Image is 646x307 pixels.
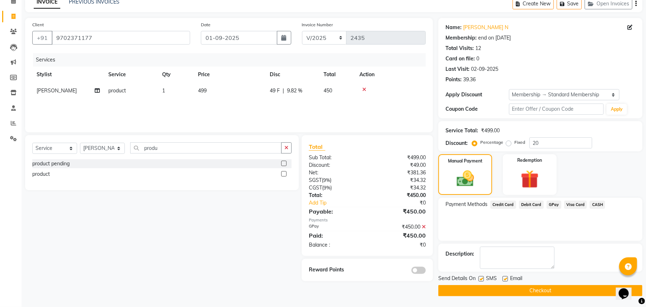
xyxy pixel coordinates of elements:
div: Name: [445,24,462,31]
div: ₹49.00 [367,161,431,169]
span: | [283,87,284,95]
div: Net: [303,169,367,177]
span: Credit Card [490,201,516,209]
span: 49 F [270,87,280,95]
div: Service Total: [445,127,478,134]
div: ₹499.00 [367,154,431,161]
div: ₹450.00 [367,223,431,231]
div: Discount: [445,139,468,147]
div: ₹450.00 [367,192,431,199]
div: Membership: [445,34,477,42]
span: CGST [309,184,322,191]
label: Redemption [517,157,542,164]
div: ₹0 [378,199,431,207]
div: Payments [309,217,426,223]
label: Percentage [480,139,503,146]
span: Debit Card [519,201,544,209]
span: 450 [324,87,332,94]
div: GPay [303,223,367,231]
label: Client [32,22,44,28]
span: 1 [162,87,165,94]
span: Send Details On [438,275,476,284]
th: Action [355,67,426,83]
label: Invoice Number [302,22,333,28]
div: ₹450.00 [367,207,431,216]
button: Checkout [438,285,642,296]
th: Service [104,67,158,83]
div: Coupon Code [445,105,509,113]
span: CASH [590,201,605,209]
div: Total Visits: [445,45,474,52]
div: Paid: [303,231,367,240]
div: Discount: [303,161,367,169]
span: Payment Methods [445,201,487,208]
div: 39.36 [463,76,476,83]
input: Enter Offer / Coupon Code [509,104,604,115]
span: 9.82 % [287,87,302,95]
div: Apply Discount [445,91,509,98]
span: GPay [547,201,561,209]
div: end on [DATE] [478,34,511,42]
span: product [108,87,126,94]
div: Reward Points [303,266,367,274]
div: product [32,170,50,178]
div: ₹499.00 [481,127,500,134]
a: [PERSON_NAME] N [463,24,508,31]
th: Stylist [32,67,104,83]
div: ₹0 [367,241,431,249]
img: _cash.svg [451,169,480,189]
div: 02-09-2025 [471,65,498,73]
span: SGST [309,177,322,183]
label: Manual Payment [448,158,482,164]
div: Total: [303,192,367,199]
img: _gift.svg [515,168,544,191]
div: ₹34.32 [367,184,431,192]
div: Last Visit: [445,65,470,73]
th: Price [194,67,265,83]
span: Visa Card [564,201,587,209]
div: product pending [32,160,70,168]
span: Email [510,275,522,284]
iframe: chat widget [616,278,639,300]
input: Search by Name/Mobile/Email/Code [52,31,190,45]
th: Total [319,67,355,83]
div: 0 [476,55,479,63]
a: Add Tip [303,199,378,207]
div: ( ) [303,177,367,184]
div: Points: [445,76,462,83]
div: ₹34.32 [367,177,431,184]
div: ₹450.00 [367,231,431,240]
span: 9% [323,177,330,183]
div: Description: [445,250,474,258]
label: Date [201,22,211,28]
label: Fixed [514,139,525,146]
span: 9% [324,185,330,191]
div: Sub Total: [303,154,367,161]
span: Total [309,143,325,151]
th: Qty [158,67,194,83]
button: +91 [32,31,52,45]
div: Card on file: [445,55,475,63]
th: Disc [265,67,319,83]
div: Payable: [303,207,367,216]
span: [PERSON_NAME] [37,87,77,94]
span: 499 [198,87,207,94]
input: Search or Scan [130,142,282,153]
div: ₹381.36 [367,169,431,177]
div: Services [33,53,431,67]
button: Apply [607,104,627,115]
div: 12 [475,45,481,52]
div: Balance : [303,241,367,249]
span: SMS [486,275,497,284]
div: ( ) [303,184,367,192]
